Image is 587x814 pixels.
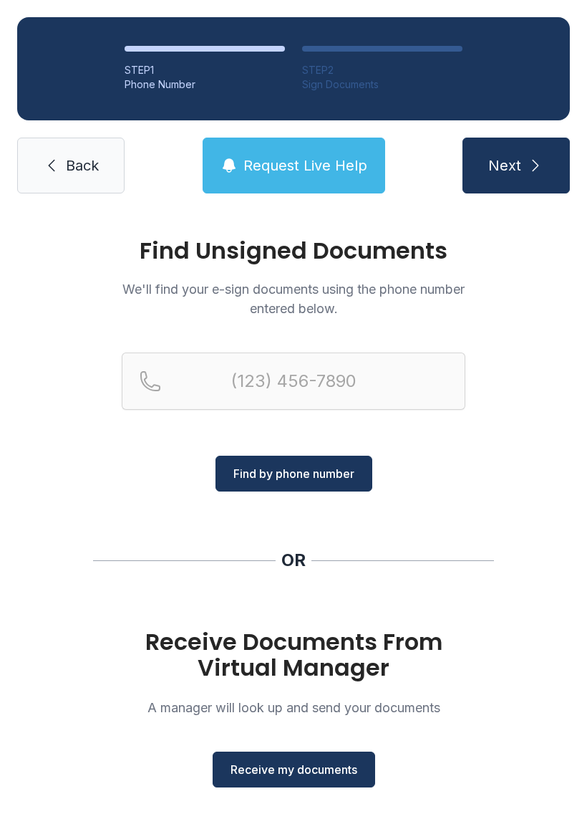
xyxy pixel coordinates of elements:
[125,63,285,77] div: STEP 1
[66,155,99,176] span: Back
[231,761,357,778] span: Receive my documents
[488,155,521,176] span: Next
[233,465,354,482] span: Find by phone number
[302,77,462,92] div: Sign Documents
[281,549,306,572] div: OR
[122,698,465,717] p: A manager will look up and send your documents
[122,279,465,318] p: We'll find your e-sign documents using the phone number entered below.
[243,155,367,176] span: Request Live Help
[302,63,462,77] div: STEP 2
[122,629,465,681] h1: Receive Documents From Virtual Manager
[125,77,285,92] div: Phone Number
[122,353,465,410] input: Reservation phone number
[122,239,465,262] h1: Find Unsigned Documents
